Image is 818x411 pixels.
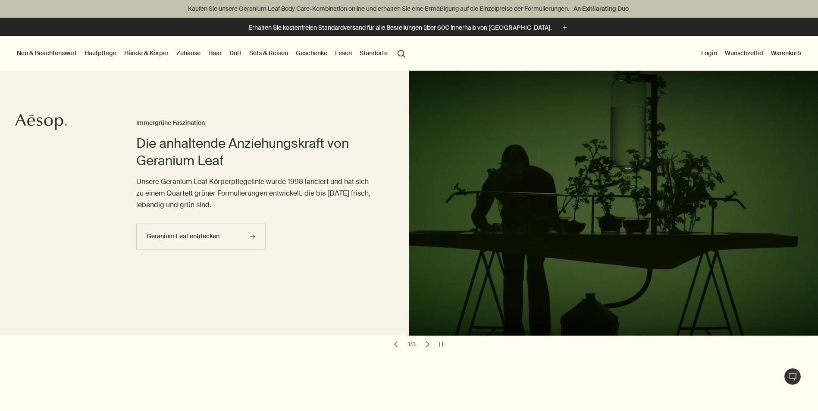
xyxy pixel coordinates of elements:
[136,224,266,249] a: Geranium Leaf entdecken
[699,47,719,59] button: Login
[122,47,170,59] a: Hände & Körper
[207,47,223,59] a: Haar
[435,338,447,350] button: pause
[175,47,202,59] a: Zuhause
[136,176,374,211] p: Unsere Geranium Leaf Körperpflegelinie wurde 1998 lanciert und hat sich zu einem Quartett grüner ...
[723,47,765,59] a: Wunschzettel
[333,47,354,59] a: Lesen
[394,45,409,61] button: Menüpunkt "Suche" öffnen
[15,113,67,133] a: Aesop
[405,340,418,348] div: 1 / 3
[136,118,374,128] h3: Immergrüne Faszination
[572,4,630,13] a: An Exhilarating Duo
[248,23,552,32] p: Erhalten Sie kostenfreien Standardversand für alle Bestellungen über 60€ innerhalb von [GEOGRAPHI...
[15,36,409,71] nav: primary
[390,338,402,350] button: previous slide
[9,4,809,13] p: Kaufen Sie unsere Geranium Leaf Body Care-Kombination online und erhalten Sie eine Ermäßigung auf...
[422,338,434,350] button: next slide
[248,47,290,59] a: Sets & Reisen
[15,47,78,59] button: Neu & Beachtenswert
[699,36,803,71] nav: supplementary
[358,47,389,59] button: Standorte
[83,47,118,59] a: Hautpflege
[294,47,329,59] a: Geschenke
[136,135,374,169] h2: Die anhaltende Anziehungskraft von Geranium Leaf
[784,368,801,385] button: Live-Support Chat
[228,47,243,59] a: Duft
[15,113,67,131] svg: Aesop
[769,47,803,59] button: Warenkorb
[248,23,570,33] button: Erhalten Sie kostenfreien Standardversand für alle Bestellungen über 60€ innerhalb von [GEOGRAPHI...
